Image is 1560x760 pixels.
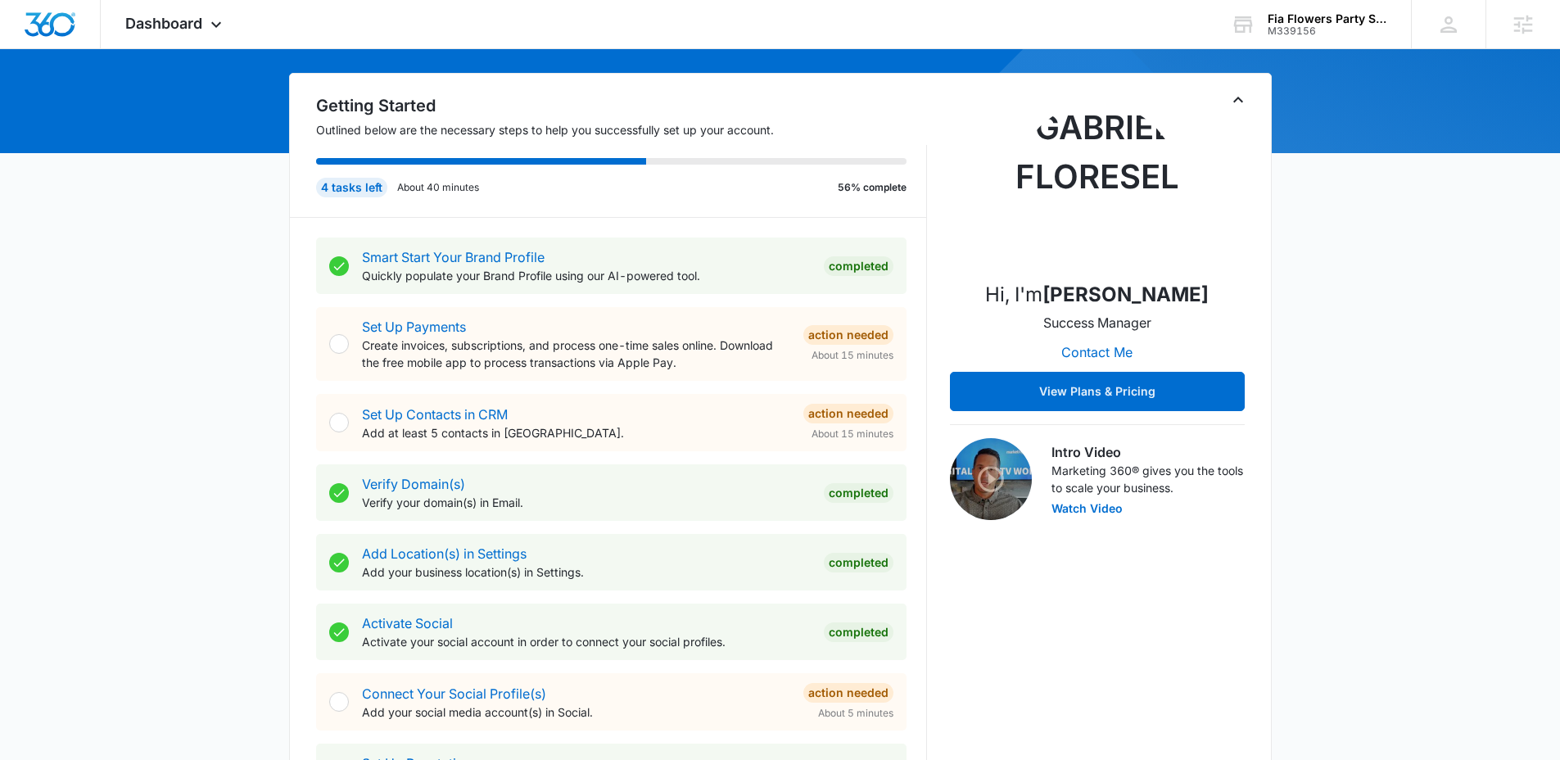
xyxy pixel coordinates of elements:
a: Smart Start Your Brand Profile [362,249,545,265]
p: Create invoices, subscriptions, and process one-time sales online. Download the free mobile app t... [362,337,790,371]
a: Verify Domain(s) [362,476,465,492]
a: Connect Your Social Profile(s) [362,685,546,702]
strong: [PERSON_NAME] [1042,283,1209,306]
p: Success Manager [1043,313,1151,332]
button: View Plans & Pricing [950,372,1245,411]
span: About 5 minutes [818,706,893,721]
button: Watch Video [1051,503,1123,514]
p: Activate your social account in order to connect your social profiles. [362,633,811,650]
div: account id [1268,25,1387,37]
h3: Intro Video [1051,442,1245,462]
div: Completed [824,483,893,503]
img: Intro Video [950,438,1032,520]
span: About 15 minutes [812,427,893,441]
div: Completed [824,553,893,572]
p: Add your social media account(s) in Social. [362,703,790,721]
span: Dashboard [125,15,202,32]
a: Set Up Payments [362,319,466,335]
h2: Getting Started [316,93,927,118]
p: Marketing 360® gives you the tools to scale your business. [1051,462,1245,496]
p: Outlined below are the necessary steps to help you successfully set up your account. [316,121,927,138]
p: About 40 minutes [397,180,479,195]
span: About 15 minutes [812,348,893,363]
a: Activate Social [362,615,453,631]
div: Action Needed [803,404,893,423]
div: Completed [824,256,893,276]
div: account name [1268,12,1387,25]
p: Add your business location(s) in Settings. [362,563,811,581]
img: Gabriel FloresElkins [1015,103,1179,267]
button: Toggle Collapse [1228,90,1248,110]
p: Hi, I'm [985,280,1209,310]
a: Set Up Contacts in CRM [362,406,508,423]
a: Add Location(s) in Settings [362,545,527,562]
div: Action Needed [803,325,893,345]
div: Action Needed [803,683,893,703]
p: 56% complete [838,180,907,195]
div: 4 tasks left [316,178,387,197]
p: Quickly populate your Brand Profile using our AI-powered tool. [362,267,811,284]
p: Add at least 5 contacts in [GEOGRAPHIC_DATA]. [362,424,790,441]
button: Contact Me [1045,332,1149,372]
p: Verify your domain(s) in Email. [362,494,811,511]
div: Completed [824,622,893,642]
